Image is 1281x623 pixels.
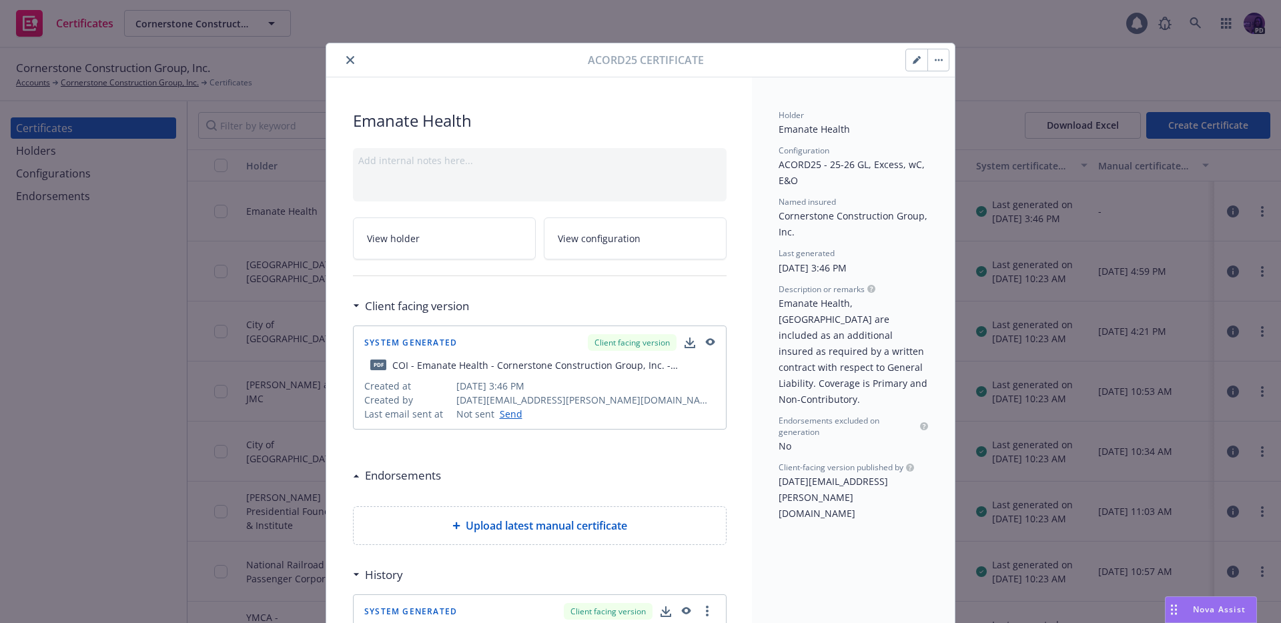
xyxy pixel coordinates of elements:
h3: History [365,566,403,584]
span: Emanate Health, [GEOGRAPHIC_DATA] are included as an additional insured as required by a written ... [779,297,930,406]
span: Created by [364,393,451,407]
h3: Client facing version [365,297,469,315]
a: View holder [353,217,536,259]
div: Upload latest manual certificate [353,506,727,545]
span: System Generated [364,608,457,616]
span: Client-facing version published by [779,462,903,473]
span: Endorsements excluded on generation [779,415,917,438]
span: Emanate Health [779,123,850,135]
span: Created at [364,379,451,393]
span: [DATE] 3:46 PM [456,379,716,393]
span: Named insured [779,196,836,207]
div: Drag to move [1166,597,1182,622]
span: Cornerstone Construction Group, Inc. [779,209,930,238]
div: Client facing version [564,603,653,620]
span: Nova Assist [1193,604,1246,615]
div: Endorsements [353,467,441,484]
a: Send [494,407,522,421]
div: History [353,566,403,584]
span: Acord25 Certificate [588,52,704,68]
span: pdf [370,360,386,370]
span: [DATE] 3:46 PM [779,261,847,274]
span: Not sent [456,407,494,421]
span: Last generated [779,247,835,259]
span: [DATE][EMAIL_ADDRESS][PERSON_NAME][DOMAIN_NAME] [779,475,888,520]
h3: Endorsements [365,467,441,484]
span: Emanate Health [353,109,727,132]
div: COI - Emanate Health - Cornerstone Construction Group, Inc. - fillable.pdf [392,358,715,372]
span: [DATE][EMAIL_ADDRESS][PERSON_NAME][DOMAIN_NAME] [456,393,716,407]
span: View configuration [558,231,640,245]
span: Add internal notes here... [358,154,473,167]
a: View configuration [544,217,727,259]
span: System Generated [364,339,457,347]
span: Configuration [779,145,829,156]
span: View holder [367,231,420,245]
a: more [699,603,715,619]
span: Last email sent at [364,407,451,421]
button: Nova Assist [1165,596,1257,623]
span: No [779,440,791,452]
div: Client facing version [588,334,677,351]
span: ACORD25 - 25-26 GL, Excess, wC, E&O [779,158,927,187]
span: Description or remarks [779,283,865,295]
span: Holder [779,109,804,121]
div: Client facing version [353,297,469,315]
span: Upload latest manual certificate [466,518,627,534]
button: close [342,52,358,68]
